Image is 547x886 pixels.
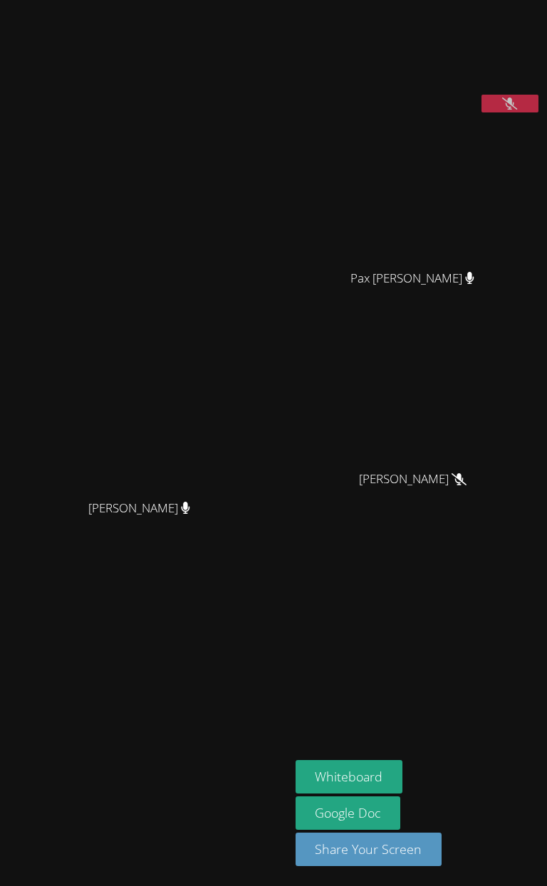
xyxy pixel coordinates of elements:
a: Google Doc [296,796,401,830]
button: Whiteboard [296,760,403,793]
span: [PERSON_NAME] [88,498,190,519]
button: Share Your Screen [296,833,442,866]
span: Pax [PERSON_NAME] [350,268,474,289]
span: [PERSON_NAME] [359,469,467,490]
